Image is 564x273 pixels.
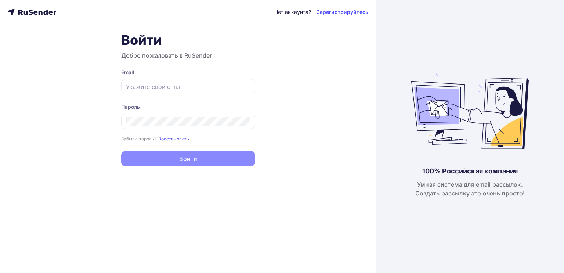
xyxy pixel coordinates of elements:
[317,8,368,16] a: Зарегистрируйтесь
[126,82,250,91] input: Укажите свой email
[158,135,189,141] a: Восстановить
[121,151,255,166] button: Войти
[422,167,518,176] div: 100% Российская компания
[121,32,255,48] h1: Войти
[121,136,157,141] small: Забыли пароль?
[274,8,311,16] div: Нет аккаунта?
[121,69,255,76] div: Email
[158,136,189,141] small: Восстановить
[121,103,255,111] div: Пароль
[415,180,525,198] div: Умная система для email рассылок. Создать рассылку это очень просто!
[121,51,255,60] h3: Добро пожаловать в RuSender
